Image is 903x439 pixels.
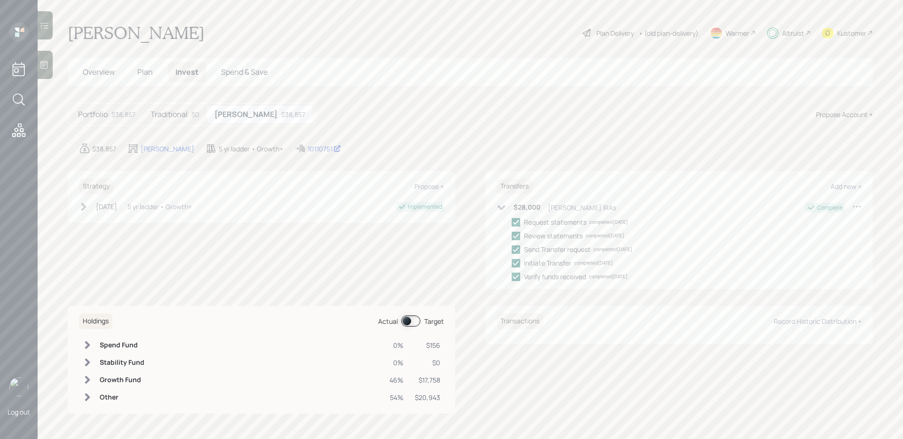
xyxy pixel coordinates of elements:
div: Review statements [524,231,583,241]
h6: Spend Fund [100,341,144,349]
h5: Traditional [150,110,188,119]
h5: [PERSON_NAME] [214,110,277,119]
div: Actual [378,316,398,326]
div: Add new + [831,182,862,191]
div: • (old plan-delivery) [639,28,698,38]
h5: Portfolio [78,110,108,119]
span: Overview [83,67,115,77]
div: Complete [817,204,843,212]
h6: $28,000 [514,204,540,212]
div: 0% [389,358,404,368]
div: Record Historic Distribution + [774,317,862,326]
div: Warmer [726,28,749,38]
div: Plan Delivery [596,28,634,38]
div: Send Transfer request [524,244,591,254]
span: Spend & Save [221,67,268,77]
div: [PERSON_NAME] [141,144,194,154]
div: 0% [389,340,404,350]
div: $38,857 [281,110,305,119]
div: Kustomer [837,28,866,38]
h6: Other [100,393,144,401]
div: [DATE] [96,202,117,212]
img: sami-boghos-headshot.png [9,377,28,396]
div: 46% [389,375,404,385]
div: completed [DATE] [594,246,632,253]
div: Altruist [782,28,804,38]
div: $38,857 [92,144,116,154]
div: $38,857 [111,110,135,119]
div: Propose Account + [816,110,873,119]
h6: Strategy [79,179,113,194]
h6: Holdings [79,314,112,329]
div: $17,758 [415,375,440,385]
div: Verify funds received [524,272,586,282]
div: 5 yr ladder • Growth+ [127,202,192,212]
h6: Transfers [497,179,532,194]
div: Implemented [408,203,442,211]
span: Invest [175,67,198,77]
div: Log out [8,408,30,416]
div: $0 [191,110,199,119]
div: [PERSON_NAME] IRAs [548,203,616,212]
div: 10110751 [308,144,341,154]
div: 5 yr ladder • Growth+ [219,144,283,154]
div: $0 [415,358,440,368]
div: $156 [415,340,440,350]
div: completed [DATE] [586,232,624,239]
h6: Growth Fund [100,376,144,384]
div: completed [DATE] [589,273,627,280]
div: completed [DATE] [589,219,628,226]
h1: [PERSON_NAME] [68,23,205,43]
div: Propose + [414,182,444,191]
div: Request statements [524,217,586,227]
h6: Stability Fund [100,359,144,367]
div: $20,943 [415,392,440,402]
div: completed [DATE] [574,259,613,267]
div: Target [424,316,444,326]
span: Plan [137,67,153,77]
div: 54% [389,392,404,402]
h6: Transactions [497,314,543,329]
div: Initiate Transfer [524,258,571,268]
